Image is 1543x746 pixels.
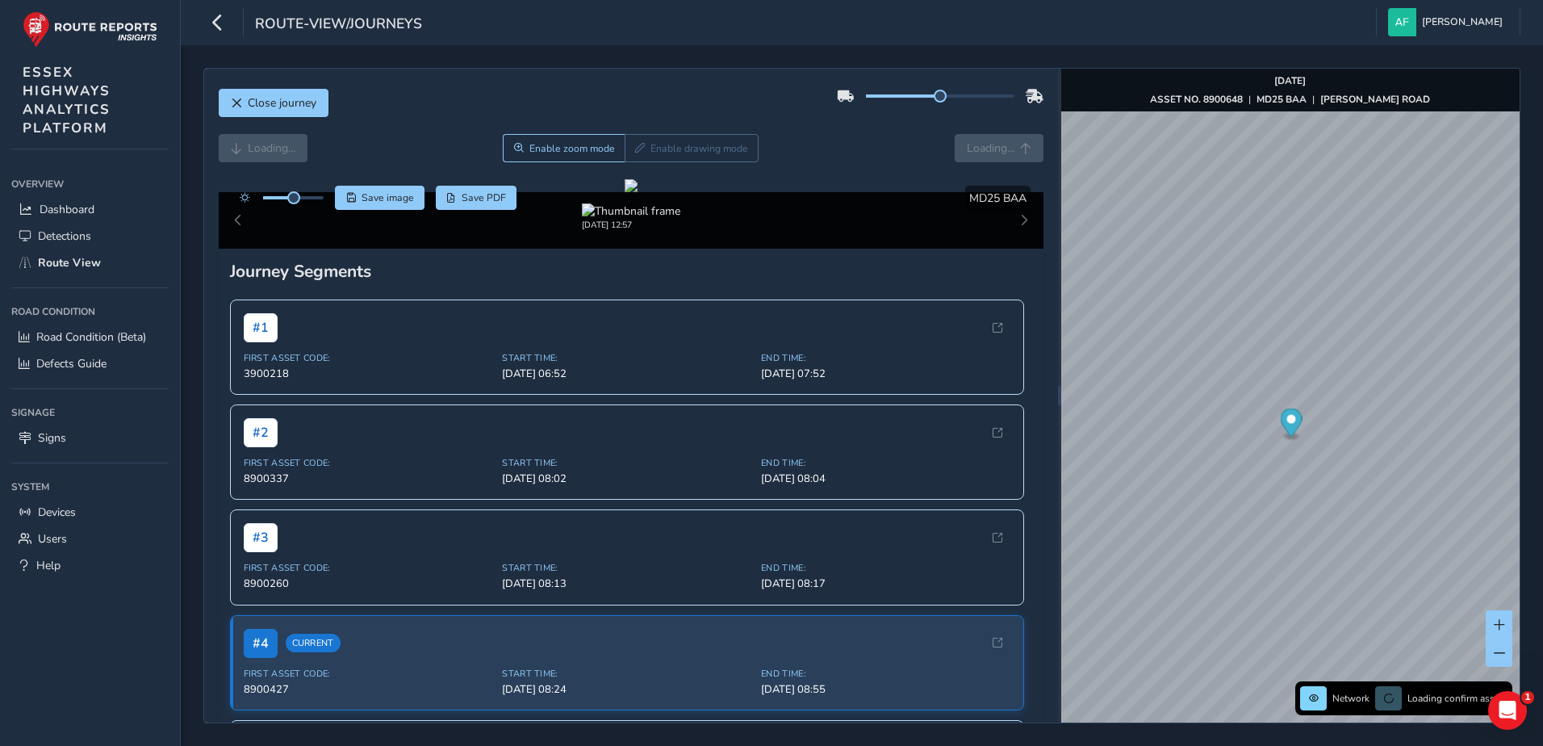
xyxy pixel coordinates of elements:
span: [DATE] 08:02 [502,471,751,486]
div: Journey Segments [230,260,1033,283]
strong: ASSET NO. 8900648 [1150,93,1243,106]
strong: [PERSON_NAME] ROAD [1320,93,1430,106]
span: End Time: [761,668,1010,680]
span: # 1 [244,313,278,342]
a: Help [11,552,169,579]
span: [DATE] 08:17 [761,576,1010,591]
div: Overview [11,172,169,196]
span: Defects Guide [36,356,107,371]
button: [PERSON_NAME] [1388,8,1508,36]
button: PDF [436,186,517,210]
span: 1 [1521,691,1534,704]
span: Current [286,634,341,652]
button: Close journey [219,89,328,117]
span: First Asset Code: [244,457,493,469]
span: MD25 BAA [969,191,1027,206]
div: System [11,475,169,499]
span: Signs [38,430,66,446]
span: First Asset Code: [244,668,493,680]
img: rr logo [23,11,157,48]
img: diamond-layout [1388,8,1416,36]
span: Route View [38,255,101,270]
span: End Time: [761,562,1010,574]
span: First Asset Code: [244,562,493,574]
span: First Asset Code: [244,352,493,364]
a: Devices [11,499,169,526]
span: Save image [362,191,414,204]
a: Route View [11,249,169,276]
span: # 2 [244,418,278,447]
span: Help [36,558,61,573]
a: Road Condition (Beta) [11,324,169,350]
span: 3900218 [244,367,493,381]
span: Road Condition (Beta) [36,329,146,345]
span: ESSEX HIGHWAYS ANALYTICS PLATFORM [23,63,111,137]
span: 8900427 [244,682,493,697]
span: [DATE] 07:52 [761,367,1010,381]
span: [DATE] 06:52 [502,367,751,381]
span: Devices [38,505,76,520]
span: 8900337 [244,471,493,486]
a: Signs [11,425,169,451]
a: Dashboard [11,196,169,223]
span: Users [38,531,67,547]
div: [DATE] 12:57 [582,219,680,231]
strong: [DATE] [1274,74,1306,87]
div: Signage [11,400,169,425]
span: Detections [38,228,91,244]
span: Close journey [248,95,316,111]
iframe: Intercom live chat [1488,691,1527,730]
button: Save [335,186,424,210]
span: Network [1332,692,1369,705]
span: Start Time: [502,562,751,574]
span: End Time: [761,457,1010,469]
span: Save PDF [462,191,506,204]
span: route-view/journeys [255,14,422,36]
span: Enable zoom mode [529,142,615,155]
span: Loading confirm assets [1407,692,1507,705]
span: [DATE] 08:04 [761,471,1010,486]
span: Start Time: [502,352,751,364]
span: [DATE] 08:13 [502,576,751,591]
span: Start Time: [502,668,751,680]
span: Start Time: [502,457,751,469]
span: # 3 [244,523,278,552]
button: Zoom [503,134,625,162]
span: End Time: [761,352,1010,364]
div: Road Condition [11,300,169,324]
span: # 4 [244,629,278,658]
strong: MD25 BAA [1257,93,1307,106]
a: Users [11,526,169,552]
img: Thumbnail frame [582,203,680,219]
span: Dashboard [40,202,94,217]
a: Detections [11,223,169,249]
div: | | [1150,93,1430,106]
div: Map marker [1280,409,1302,442]
a: Defects Guide [11,350,169,377]
span: 8900260 [244,576,493,591]
span: [DATE] 08:55 [761,682,1010,697]
span: [DATE] 08:24 [502,682,751,697]
span: [PERSON_NAME] [1422,8,1503,36]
